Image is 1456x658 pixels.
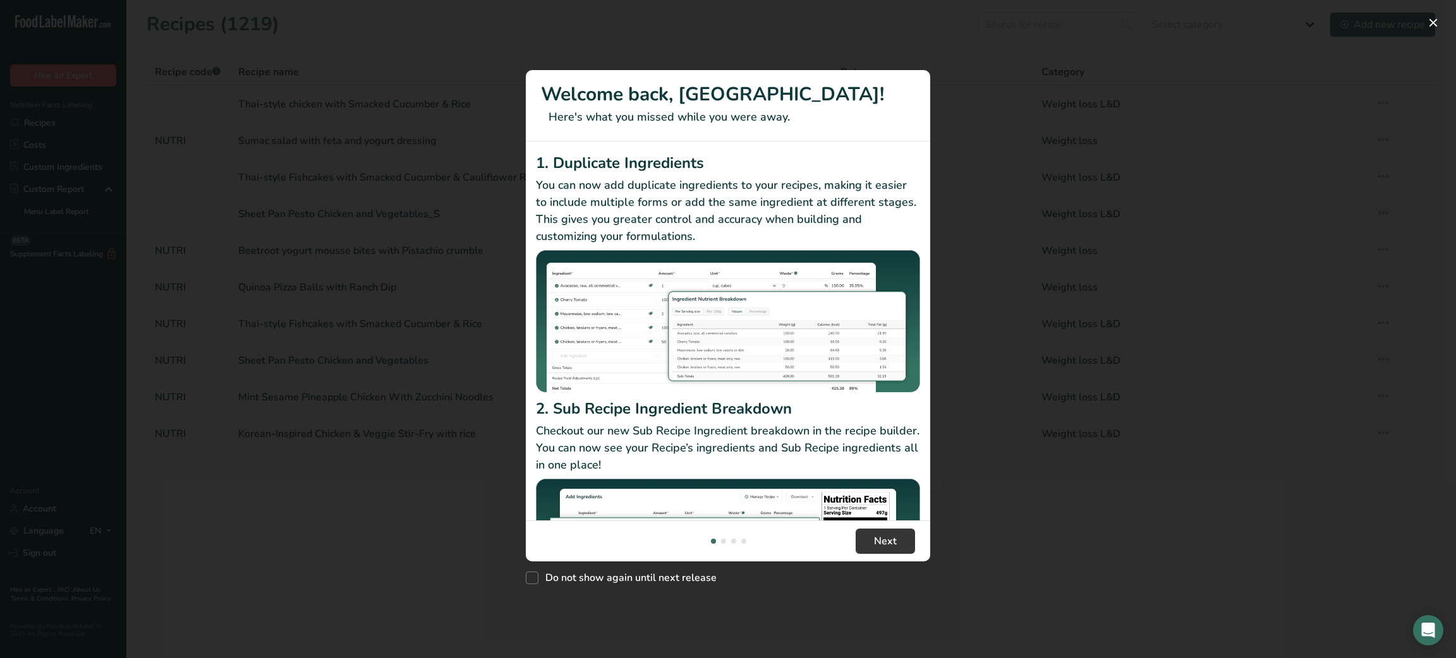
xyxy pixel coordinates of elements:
h2: 2. Sub Recipe Ingredient Breakdown [536,397,920,420]
h1: Welcome back, [GEOGRAPHIC_DATA]! [541,80,915,109]
img: Duplicate Ingredients [536,250,920,393]
span: Do not show again until next release [538,571,717,584]
span: Next [874,534,897,549]
img: Sub Recipe Ingredient Breakdown [536,479,920,622]
h2: 1. Duplicate Ingredients [536,152,920,174]
p: You can now add duplicate ingredients to your recipes, making it easier to include multiple forms... [536,177,920,245]
p: Checkout our new Sub Recipe Ingredient breakdown in the recipe builder. You can now see your Reci... [536,422,920,474]
p: Here's what you missed while you were away. [541,109,915,126]
button: Next [856,529,915,554]
div: Open Intercom Messenger [1413,615,1443,645]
